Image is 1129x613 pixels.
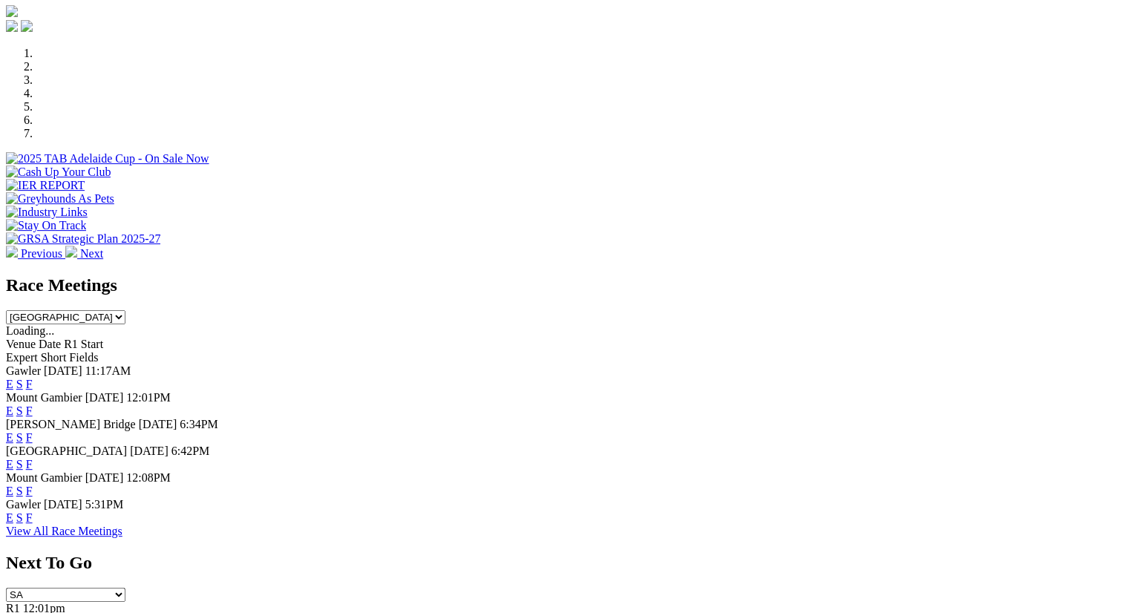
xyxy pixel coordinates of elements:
[6,5,18,17] img: logo-grsa-white.png
[6,219,86,232] img: Stay On Track
[16,485,23,497] a: S
[21,20,33,32] img: twitter.svg
[21,247,62,260] span: Previous
[6,152,209,165] img: 2025 TAB Adelaide Cup - On Sale Now
[6,404,13,417] a: E
[26,458,33,471] a: F
[6,418,136,430] span: [PERSON_NAME] Bridge
[6,275,1123,295] h2: Race Meetings
[85,391,124,404] span: [DATE]
[6,20,18,32] img: facebook.svg
[26,511,33,524] a: F
[6,351,38,364] span: Expert
[6,192,114,206] img: Greyhounds As Pets
[6,511,13,524] a: E
[6,232,160,246] img: GRSA Strategic Plan 2025-27
[16,511,23,524] a: S
[80,247,103,260] span: Next
[6,391,82,404] span: Mount Gambier
[41,351,67,364] span: Short
[6,206,88,219] img: Industry Links
[65,246,77,258] img: chevron-right-pager-white.svg
[171,445,210,457] span: 6:42PM
[6,324,54,337] span: Loading...
[16,404,23,417] a: S
[44,498,82,511] span: [DATE]
[85,471,124,484] span: [DATE]
[6,553,1123,573] h2: Next To Go
[130,445,168,457] span: [DATE]
[85,498,124,511] span: 5:31PM
[6,165,111,179] img: Cash Up Your Club
[26,485,33,497] a: F
[6,458,13,471] a: E
[6,378,13,390] a: E
[6,485,13,497] a: E
[26,404,33,417] a: F
[26,378,33,390] a: F
[6,338,36,350] span: Venue
[6,525,122,537] a: View All Race Meetings
[126,471,171,484] span: 12:08PM
[6,364,41,377] span: Gawler
[44,364,82,377] span: [DATE]
[26,431,33,444] a: F
[65,247,103,260] a: Next
[39,338,61,350] span: Date
[16,458,23,471] a: S
[6,471,82,484] span: Mount Gambier
[6,445,127,457] span: [GEOGRAPHIC_DATA]
[6,179,85,192] img: IER REPORT
[16,378,23,390] a: S
[69,351,98,364] span: Fields
[64,338,103,350] span: R1 Start
[6,431,13,444] a: E
[16,431,23,444] a: S
[126,391,171,404] span: 12:01PM
[6,247,65,260] a: Previous
[6,498,41,511] span: Gawler
[139,418,177,430] span: [DATE]
[180,418,218,430] span: 6:34PM
[85,364,131,377] span: 11:17AM
[6,246,18,258] img: chevron-left-pager-white.svg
